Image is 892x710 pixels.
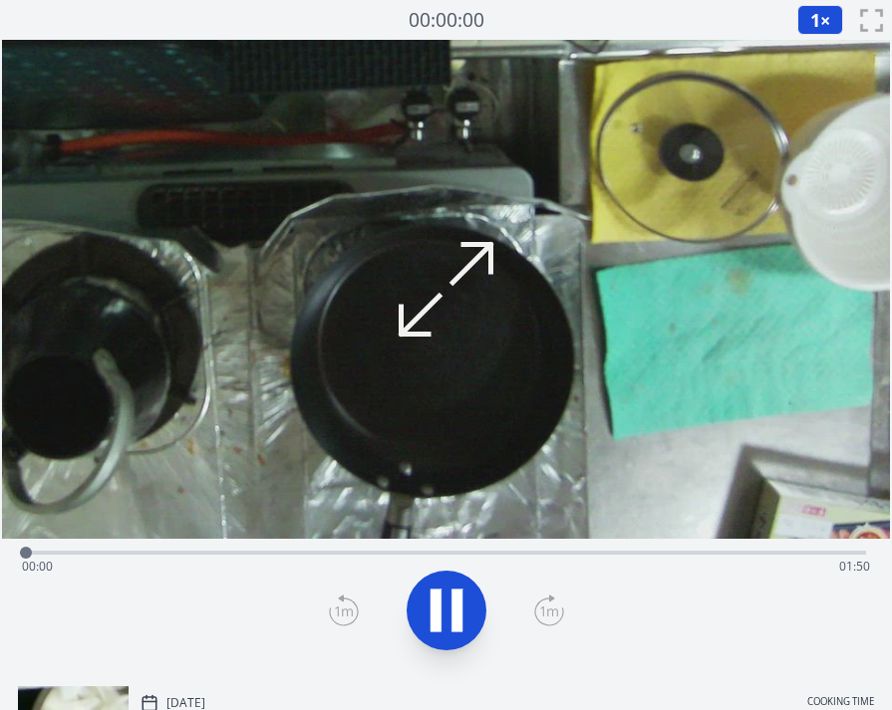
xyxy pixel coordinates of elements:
span: 01:50 [839,558,870,575]
span: 1 [810,8,820,32]
a: 00:00:00 [409,6,484,35]
button: 1× [797,5,843,35]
